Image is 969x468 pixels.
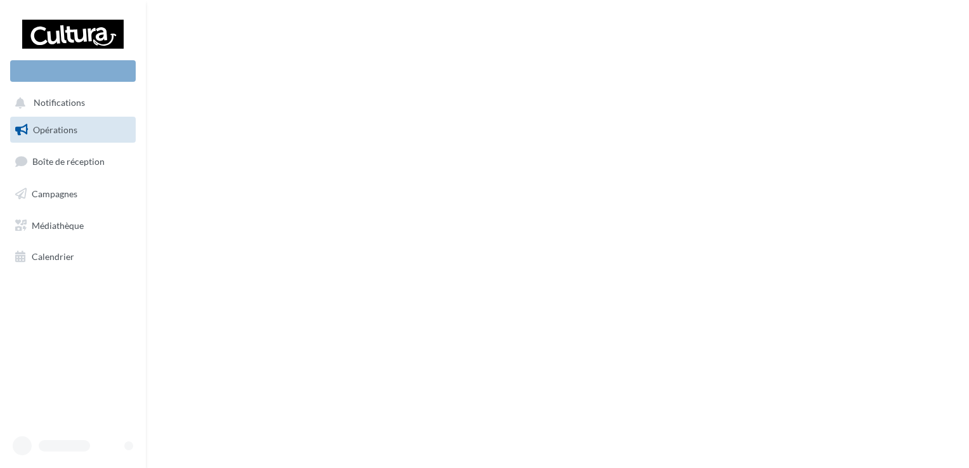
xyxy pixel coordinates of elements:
div: Nouvelle campagne [10,60,136,82]
span: Campagnes [32,188,77,199]
span: Opérations [33,124,77,135]
a: Campagnes [8,181,138,207]
span: Boîte de réception [32,156,105,167]
a: Opérations [8,117,138,143]
a: Boîte de réception [8,148,138,175]
a: Médiathèque [8,212,138,239]
span: Notifications [34,98,85,108]
span: Médiathèque [32,219,84,230]
a: Calendrier [8,244,138,270]
span: Calendrier [32,251,74,262]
